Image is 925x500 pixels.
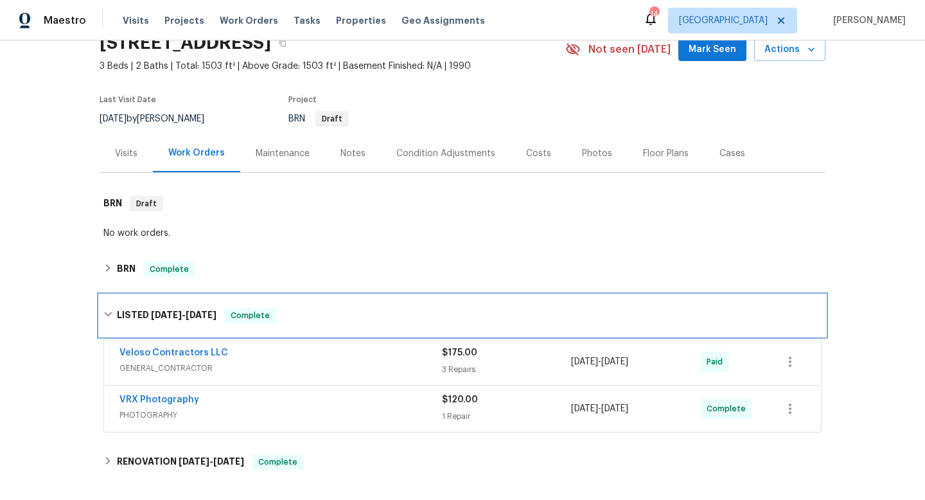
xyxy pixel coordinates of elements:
div: Visits [115,147,137,160]
div: LISTED [DATE]-[DATE]Complete [100,295,825,336]
button: Actions [754,38,825,62]
span: Maestro [44,14,86,27]
span: Paid [707,355,728,368]
span: [DATE] [179,457,209,466]
span: Mark Seen [689,42,736,58]
span: Complete [145,263,194,276]
span: Geo Assignments [401,14,485,27]
span: - [571,402,628,415]
span: Draft [131,197,162,210]
span: - [179,457,244,466]
span: Project [288,96,317,103]
a: VRX Photography [119,395,199,404]
span: Complete [707,402,751,415]
span: Not seen [DATE] [588,43,671,56]
div: BRN Complete [100,254,825,285]
span: - [151,310,216,319]
div: Condition Adjustments [396,147,495,160]
span: BRN [288,114,349,123]
h2: [STREET_ADDRESS] [100,37,271,49]
span: Actions [764,42,815,58]
span: $175.00 [442,348,477,357]
div: Maintenance [256,147,310,160]
div: Costs [526,147,551,160]
span: [DATE] [601,404,628,413]
span: Work Orders [220,14,278,27]
span: Tasks [294,16,321,25]
span: GENERAL_CONTRACTOR [119,362,442,375]
div: RENOVATION [DATE]-[DATE]Complete [100,447,825,478]
span: Complete [225,309,275,322]
span: [GEOGRAPHIC_DATA] [679,14,768,27]
span: Projects [164,14,204,27]
h6: BRN [117,262,136,277]
span: PHOTOGRAPHY [119,409,442,422]
span: [DATE] [151,310,182,319]
span: [DATE] [571,357,598,366]
button: Copy Address [271,31,294,55]
div: BRN Draft [100,183,825,224]
span: [PERSON_NAME] [828,14,906,27]
span: [DATE] [571,404,598,413]
a: Veloso Contractors LLC [119,348,228,357]
div: Work Orders [168,147,225,159]
div: Floor Plans [643,147,689,160]
h6: RENOVATION [117,454,244,470]
div: 1 Repair [442,410,571,423]
div: 3 Repairs [442,363,571,376]
div: No work orders. [103,227,822,240]
span: Draft [317,115,348,123]
span: [DATE] [213,457,244,466]
div: Notes [340,147,366,160]
span: - [571,355,628,368]
h6: BRN [103,196,122,211]
span: 3 Beds | 2 Baths | Total: 1503 ft² | Above Grade: 1503 ft² | Basement Finished: N/A | 1990 [100,60,565,73]
span: [DATE] [100,114,127,123]
div: Photos [582,147,612,160]
div: by [PERSON_NAME] [100,111,220,127]
span: Complete [253,456,303,469]
div: 14 [649,8,658,21]
span: Visits [123,14,149,27]
span: $120.00 [442,395,478,404]
div: Cases [719,147,745,160]
button: Mark Seen [678,38,746,62]
span: [DATE] [601,357,628,366]
span: Last Visit Date [100,96,156,103]
h6: LISTED [117,308,216,323]
span: [DATE] [186,310,216,319]
span: Properties [336,14,386,27]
